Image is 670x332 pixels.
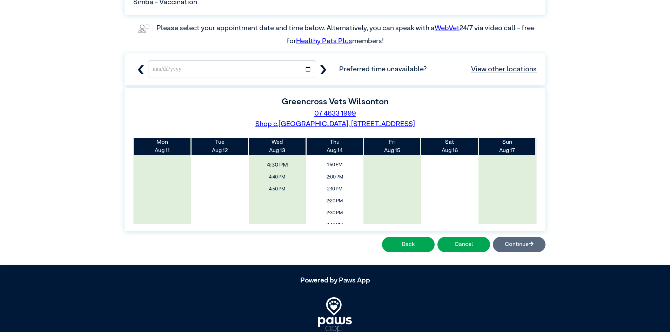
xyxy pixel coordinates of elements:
a: Healthy Pets Plus [296,38,352,45]
span: 2:20 PM [308,196,361,206]
button: Back [382,237,435,252]
span: 4:30 PM [243,158,311,172]
th: Aug 14 [306,138,363,155]
label: Please select your appointment date and time below. Alternatively, you can speak with a 24/7 via ... [156,25,536,44]
th: Aug 11 [134,138,191,155]
a: 07 4633 1999 [314,110,356,117]
label: Greencross Vets Wilsonton [282,98,389,106]
h5: Powered by Paws App [125,276,545,285]
span: 1:50 PM [308,160,361,170]
a: WebVet [435,25,460,32]
span: 4:50 PM [251,184,304,194]
span: 2:40 PM [308,220,361,230]
span: Preferred time unavailable? [339,64,537,74]
th: Aug 16 [421,138,478,155]
img: vet [135,22,152,36]
th: Aug 12 [191,138,249,155]
th: Aug 15 [363,138,421,155]
span: 4:40 PM [251,172,304,182]
span: 2:10 PM [308,184,361,194]
a: Shop c.[GEOGRAPHIC_DATA], [STREET_ADDRESS] [255,121,415,128]
span: 2:00 PM [308,172,361,182]
th: Aug 13 [249,138,306,155]
a: View other locations [471,64,537,74]
span: 2:30 PM [308,208,361,218]
button: Cancel [437,237,490,252]
th: Aug 17 [478,138,536,155]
